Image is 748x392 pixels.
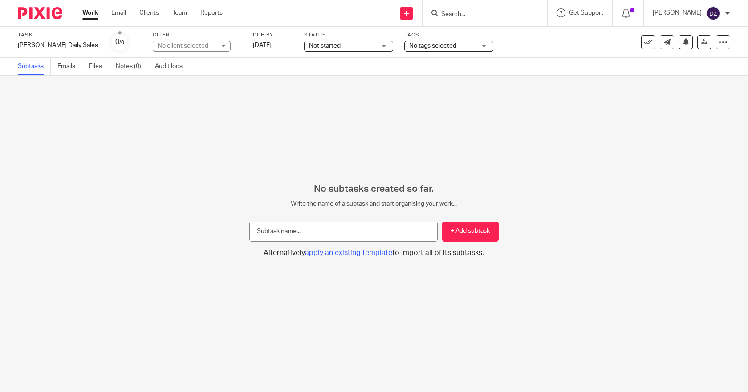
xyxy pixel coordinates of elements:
label: Status [304,32,393,39]
span: No tags selected [409,43,456,49]
div: Jonel - FH Daily Sales [18,41,98,50]
label: Due by [253,32,293,39]
span: Not started [309,43,341,49]
label: Tags [404,32,493,39]
span: apply an existing template [305,249,392,256]
label: Task [18,32,98,39]
div: No client selected [158,41,215,50]
label: Client [153,32,242,39]
button: + Add subtask [442,222,499,242]
span: [DATE] [253,42,272,48]
a: Subtasks [18,58,51,75]
a: Audit logs [155,58,189,75]
input: Search [440,11,520,19]
a: Emails [57,58,82,75]
a: Work [82,8,98,17]
a: Files [89,58,109,75]
a: Email [111,8,126,17]
div: 0 [115,37,124,47]
button: Alternativelyapply an existing templateto import all of its subtasks. [249,248,499,258]
a: Notes (0) [116,58,148,75]
div: [PERSON_NAME] Daily Sales [18,41,98,50]
input: Subtask name... [249,222,438,242]
p: [PERSON_NAME] [653,8,702,17]
img: Pixie [18,7,62,19]
h2: No subtasks created so far. [249,183,499,195]
a: Team [172,8,187,17]
a: Reports [200,8,223,17]
a: Clients [139,8,159,17]
img: svg%3E [706,6,720,20]
small: /0 [119,40,124,45]
span: Get Support [569,10,603,16]
p: Write the name of a subtask and start organising your work... [249,199,499,208]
